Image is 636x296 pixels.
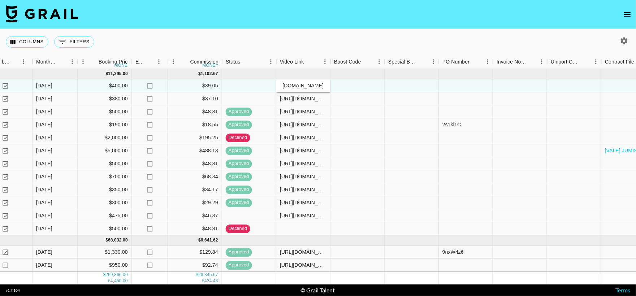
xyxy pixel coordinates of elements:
[439,55,493,69] div: PO Number
[226,262,252,269] span: approved
[108,278,111,284] div: £
[36,186,52,193] div: Oct '25
[54,36,94,48] button: Show filters
[168,118,222,131] div: $18.55
[67,56,78,67] button: Menu
[36,248,52,256] div: Sep '25
[36,95,52,102] div: Oct '25
[78,131,132,144] div: $2,000.00
[280,212,326,219] div: https://www.tiktok.com/@connorsettlesmith/video/7556618334364585233
[201,71,218,77] div: 1,102.67
[493,55,547,69] div: Invoice Notes
[36,160,52,167] div: Oct '25
[304,57,314,67] button: Sort
[10,57,20,67] button: Sort
[280,95,326,102] div: https://www.tiktok.com/@sagethomass/video/7556649819784219959?_t=ZT-90DXVfzro45&_r=1
[280,173,326,180] div: https://www.instagram.com/reel/DPPD12DCIiG/?igsh=OXppcDU0d3RsbTky
[280,134,326,141] div: https://www.tiktok.com/@x_ole4ka/video/7556178752598854924
[36,147,52,154] div: Oct '25
[385,55,439,69] div: Special Booking Type
[276,55,330,69] div: Video Link
[442,121,461,128] div: 2s1kl1C
[6,5,78,22] img: Grail Talent
[78,259,132,272] div: $950.00
[226,173,252,180] span: approved
[280,147,326,154] div: https://www.instagram.com/p/DPQsbzzEzqi/?hl=en
[78,92,132,105] div: $380.00
[88,57,99,67] button: Sort
[202,63,219,68] div: money
[78,79,132,92] div: $400.00
[105,71,108,77] div: $
[168,131,222,144] div: $195.25
[226,160,252,167] span: approved
[580,57,590,67] button: Sort
[108,237,128,243] div: 68,032.00
[168,222,222,235] div: $48.81
[226,186,252,193] span: approved
[605,55,634,69] div: Contract File
[615,287,630,293] a: Terms
[114,63,131,68] div: money
[168,183,222,196] div: $34.17
[226,55,241,69] div: Status
[168,79,222,92] div: $39.05
[551,55,580,69] div: Uniport Contact Email
[280,121,326,128] div: https://www.tiktok.com/@dvryl_01/video/7556679776056904982?_t=ZN-90DfruikqLW&_r=1
[78,118,132,131] div: $190.00
[388,55,418,69] div: Special Booking Type
[620,7,635,22] button: open drawer
[168,246,222,259] div: $129.84
[57,57,67,67] button: Sort
[78,222,132,235] div: $500.00
[226,199,252,206] span: approved
[36,225,52,232] div: Oct '25
[168,144,222,157] div: $488.13
[6,36,48,48] button: Select columns
[168,170,222,183] div: $68.34
[418,57,428,67] button: Sort
[132,55,168,69] div: Expenses: Remove Commission?
[78,144,132,157] div: $5,000.00
[33,55,78,69] div: Month Due
[36,121,52,128] div: Oct '25
[428,56,439,67] button: Menu
[374,56,385,67] button: Menu
[78,246,132,259] div: $1,330.00
[320,56,330,67] button: Menu
[198,237,201,243] div: $
[361,57,371,67] button: Sort
[226,225,250,232] span: declined
[36,261,52,269] div: Sep '25
[442,55,470,69] div: PO Number
[168,92,222,105] div: $37.10
[470,57,480,67] button: Sort
[168,105,222,118] div: $48.81
[180,57,190,67] button: Sort
[442,248,464,256] div: 9nxW4z6
[168,196,222,209] div: $29.29
[497,55,526,69] div: Invoice Notes
[168,209,222,222] div: $46.37
[280,186,326,193] div: https://www.tiktok.com/@urbaewinnie/video/7556942150131535107
[36,212,52,219] div: Oct '25
[168,259,222,272] div: $92.74
[280,248,326,256] div: https://www.youtube.com/shorts/I0wF6E18OP8?si=HQvo_st9FQAsC7xa
[168,157,222,170] div: $48.81
[99,55,130,69] div: Booking Price
[280,108,326,115] div: https://www.tiktok.com/@dvryl_01/video/7556640889129438486?_t=ZN-90DVS5DVQb0&_r=1
[198,71,201,77] div: $
[78,170,132,183] div: $700.00
[36,82,52,89] div: Oct '25
[36,134,52,141] div: Oct '25
[196,271,198,278] div: $
[135,55,146,69] div: Expenses: Remove Commission?
[36,55,57,69] div: Month Due
[105,271,128,278] div: 269,866.00
[202,278,205,284] div: £
[36,173,52,180] div: Oct '25
[226,121,252,128] span: approved
[241,57,251,67] button: Sort
[536,56,547,67] button: Menu
[105,237,108,243] div: $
